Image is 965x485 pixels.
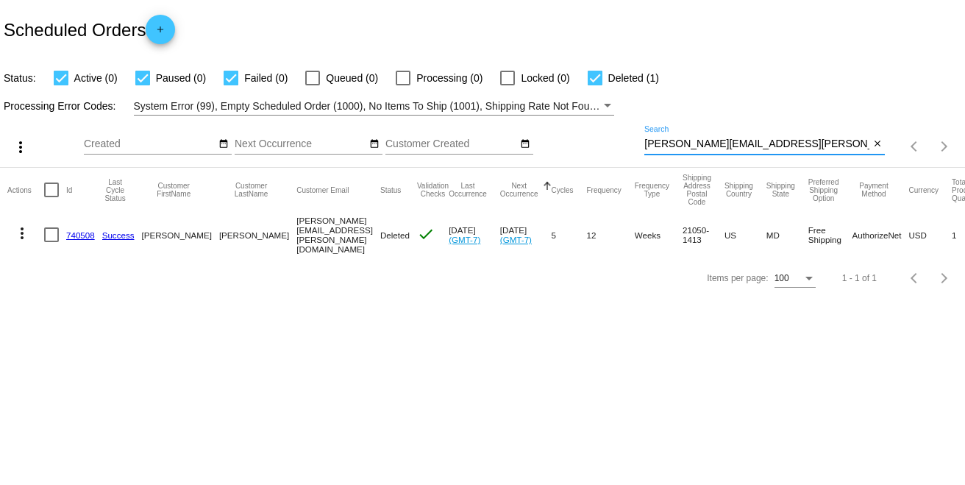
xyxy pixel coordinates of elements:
mat-header-cell: Validation Checks [417,168,449,212]
mat-icon: date_range [520,138,530,150]
input: Customer Created [385,138,518,150]
input: Created [84,138,216,150]
mat-icon: more_vert [13,224,31,242]
span: 100 [775,273,789,283]
mat-cell: US [724,212,766,258]
button: Change sorting for Frequency [587,185,622,194]
button: Next page [930,132,959,161]
mat-cell: 5 [552,212,587,258]
input: Next Occurrence [235,138,367,150]
mat-icon: date_range [369,138,380,150]
input: Search [644,138,869,150]
mat-header-cell: Actions [7,168,44,212]
span: Processing (0) [416,69,482,87]
mat-cell: [DATE] [500,212,552,258]
mat-cell: 21050-1413 [683,212,724,258]
button: Change sorting for LastProcessingCycleId [102,178,129,202]
button: Change sorting for NextOccurrenceUtc [500,182,538,198]
button: Previous page [900,263,930,293]
div: Items per page: [707,273,768,283]
button: Next page [930,263,959,293]
h2: Scheduled Orders [4,15,175,44]
span: Failed (0) [244,69,288,87]
button: Change sorting for Status [380,185,401,194]
button: Change sorting for ShippingState [766,182,795,198]
a: 740508 [66,230,95,240]
mat-icon: date_range [218,138,229,150]
span: Deleted [380,230,410,240]
button: Change sorting for CustomerEmail [296,185,349,194]
button: Change sorting for Id [66,185,72,194]
mat-select: Filter by Processing Error Codes [134,97,615,116]
button: Change sorting for CurrencyIso [909,185,939,194]
button: Change sorting for ShippingCountry [724,182,753,198]
span: Locked (0) [521,69,569,87]
span: Paused (0) [156,69,206,87]
span: Processing Error Codes: [4,100,116,112]
mat-cell: USD [909,212,952,258]
button: Change sorting for CustomerLastName [219,182,283,198]
span: Queued (0) [326,69,378,87]
a: (GMT-7) [449,235,480,244]
mat-cell: 12 [587,212,635,258]
button: Change sorting for PaymentMethod.Type [852,182,895,198]
mat-cell: [DATE] [449,212,500,258]
button: Previous page [900,132,930,161]
button: Change sorting for FrequencyType [635,182,669,198]
mat-icon: add [152,24,169,42]
button: Change sorting for PreferredShippingOption [808,178,839,202]
span: Active (0) [74,69,118,87]
span: Status: [4,72,36,84]
mat-cell: MD [766,212,808,258]
mat-cell: AuthorizeNet [852,212,908,258]
mat-icon: close [872,138,883,150]
mat-icon: more_vert [12,138,29,156]
a: Success [102,230,135,240]
button: Change sorting for CustomerFirstName [142,182,206,198]
mat-cell: [PERSON_NAME] [142,212,219,258]
button: Clear [869,137,885,152]
mat-cell: Free Shipping [808,212,852,258]
mat-cell: [PERSON_NAME] [219,212,296,258]
mat-select: Items per page: [775,274,816,284]
button: Change sorting for Cycles [552,185,574,194]
mat-icon: check [417,225,435,243]
span: Deleted (1) [608,69,659,87]
div: 1 - 1 of 1 [842,273,877,283]
mat-cell: [PERSON_NAME][EMAIL_ADDRESS][PERSON_NAME][DOMAIN_NAME] [296,212,380,258]
button: Change sorting for ShippingPostcode [683,174,711,206]
button: Change sorting for LastOccurrenceUtc [449,182,487,198]
a: (GMT-7) [500,235,532,244]
mat-cell: Weeks [635,212,683,258]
